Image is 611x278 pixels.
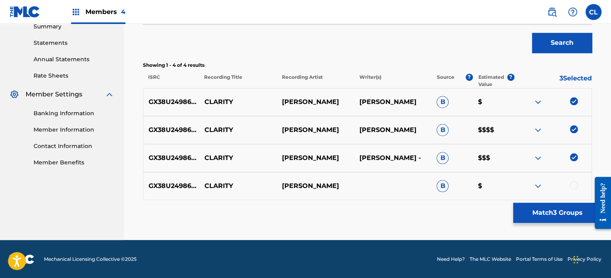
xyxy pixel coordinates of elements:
[354,125,431,135] p: [PERSON_NAME]
[354,153,431,163] p: [PERSON_NAME] -
[199,97,277,107] p: CLARITY
[585,4,601,20] div: User Menu
[34,158,114,167] a: Member Benefits
[436,124,448,136] span: B
[533,181,543,191] img: expand
[199,125,277,135] p: CLARITY
[514,74,592,88] p: 3 Selected
[516,256,563,263] a: Portal Terms of Use
[354,74,431,88] p: Writer(s)
[570,153,578,161] img: deselect
[276,153,354,163] p: [PERSON_NAME]
[436,152,448,164] span: B
[276,125,354,135] p: [PERSON_NAME]
[199,181,277,191] p: CLARITY
[143,97,199,107] p: GX38U2498657
[34,142,114,150] a: Contact Information
[276,181,354,191] p: [PERSON_NAME]
[276,97,354,107] p: [PERSON_NAME]
[570,125,578,133] img: deselect
[533,125,543,135] img: expand
[466,74,473,81] span: ?
[547,7,557,17] img: search
[34,39,114,47] a: Statements
[354,97,431,107] p: [PERSON_NAME]
[436,96,448,108] span: B
[26,90,82,99] span: Member Settings
[568,7,577,17] img: help
[589,171,611,235] iframe: Resource Center
[532,33,592,53] button: Search
[143,153,199,163] p: GX38U2498657
[544,4,560,20] a: Public Search
[473,97,514,107] p: $
[470,256,511,263] a: The MLC Website
[105,90,114,99] img: expand
[34,55,114,64] a: Annual Statements
[34,126,114,134] a: Member Information
[85,7,125,16] span: Members
[533,153,543,163] img: expand
[473,125,514,135] p: $$$$
[436,180,448,192] span: B
[34,72,114,80] a: Rate Sheets
[513,203,601,223] button: Match3 Groups
[565,4,581,20] div: Help
[71,7,81,17] img: Top Rightsholders
[121,8,125,16] span: 4
[143,181,199,191] p: GX38U2498657
[199,153,277,163] p: CLARITY
[437,256,465,263] a: Need Help?
[143,62,592,69] p: Showing 1 - 4 of 4 results
[570,97,578,105] img: deselect
[34,22,114,31] a: Summary
[44,256,137,263] span: Mechanical Licensing Collective © 2025
[199,74,276,88] p: Recording Title
[571,240,611,278] iframe: Chat Widget
[437,74,454,88] p: Source
[473,181,514,191] p: $
[276,74,354,88] p: Recording Artist
[567,256,601,263] a: Privacy Policy
[478,74,507,88] p: Estimated Value
[10,6,40,18] img: MLC Logo
[473,153,514,163] p: $$$
[573,248,578,272] div: Drag
[143,125,199,135] p: GX38U2498657
[533,97,543,107] img: expand
[10,254,34,264] img: logo
[34,109,114,118] a: Banking Information
[507,74,514,81] span: ?
[10,90,19,99] img: Member Settings
[143,74,199,88] p: ISRC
